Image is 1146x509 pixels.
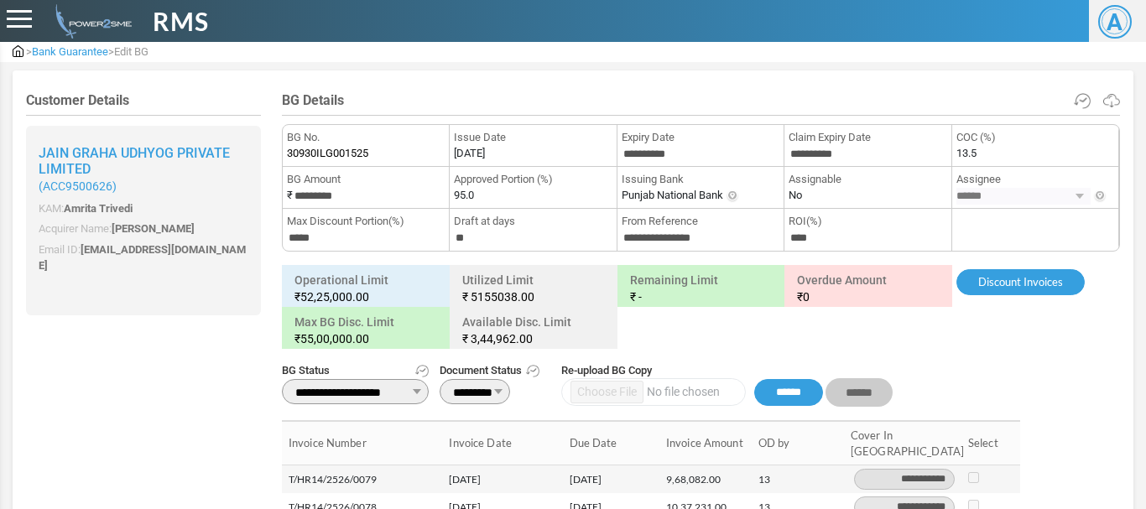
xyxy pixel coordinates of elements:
[622,171,779,188] span: Issuing Bank
[789,187,802,204] label: No
[294,330,437,347] small: ₹
[789,129,946,146] span: Claim Expiry Date
[956,171,1114,188] span: Assignee
[282,465,442,494] td: T/HR14/2526/0079
[13,45,23,57] img: admin
[153,3,209,40] span: RMS
[286,311,445,350] h6: Max BG Disc. Limit
[64,202,133,215] span: Amrita Trivedi
[563,465,659,494] td: [DATE]
[294,288,437,305] small: ₹
[630,290,636,304] span: ₹
[32,45,108,58] span: Bank Guarantee
[39,221,248,237] p: Acquirer Name:
[300,290,369,304] span: 52,25,000.00
[442,421,562,465] th: Invoice Date
[956,269,1085,296] a: Discount Invoices
[49,4,132,39] img: admin
[282,92,1120,108] h4: BG Details
[286,269,445,308] h6: Operational Limit
[789,171,946,188] span: Assignable
[39,179,248,194] small: ( )
[39,242,248,274] p: Email ID:
[526,362,539,379] a: Get Document History
[622,213,779,230] span: From Reference
[789,213,946,230] span: ROI(%)
[287,171,445,188] span: BG Amount
[287,213,445,230] span: Max Discount Portion(%)
[752,421,844,465] th: OD by
[39,200,248,217] p: KAM:
[287,129,445,146] span: BG No.
[39,243,246,273] span: [EMAIL_ADDRESS][DOMAIN_NAME]
[26,92,261,108] h4: Customer Details
[752,465,844,494] td: 13
[43,179,112,193] span: ACC9500626
[300,332,369,345] span: 55,00,000.00
[282,421,442,465] th: Invoice Number
[454,213,612,230] span: Draft at days
[726,190,739,203] img: Info
[638,290,642,304] span: -
[622,187,723,204] label: Punjab National Bank
[659,421,752,465] th: Invoice Amount
[462,332,468,345] span: ₹
[442,465,562,494] td: [DATE]
[659,465,752,494] td: 9,68,082.00
[462,290,468,304] span: ₹
[471,290,534,304] span: 5155038.00
[1098,5,1132,39] span: A
[440,362,539,379] span: Document Status
[454,269,613,308] h6: Utilized Limit
[282,362,429,379] span: BG Status
[454,311,613,350] h6: Available Disc. Limit
[563,421,659,465] th: Due Date
[956,129,1114,146] span: COC (%)
[114,45,148,58] span: Edit BG
[961,421,1020,465] th: Select
[797,288,940,305] small: 0
[415,362,429,379] a: Get Status History
[622,269,781,308] h6: Remaining Limit
[844,421,961,465] th: Cover In [GEOGRAPHIC_DATA]
[454,187,474,204] label: 95.0
[471,332,533,345] span: 3,44,962.00
[956,145,977,162] label: 13.5
[454,129,612,146] span: Issue Date
[39,145,230,177] span: Jain Graha Udhyog Private Limited
[797,290,803,304] span: ₹
[112,222,195,235] span: [PERSON_NAME]
[454,171,612,188] span: Approved Portion (%)
[789,269,948,308] h6: Overdue Amount
[561,362,893,379] span: Re-upload BG Copy
[287,145,368,162] span: 30930ILG001525
[622,129,779,146] span: Expiry Date
[454,145,485,162] label: [DATE]
[1093,190,1107,203] img: Info
[283,167,450,209] li: ₹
